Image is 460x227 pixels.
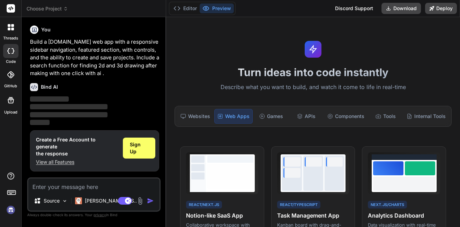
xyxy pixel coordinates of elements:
img: Pick Models [62,198,68,204]
span: privacy [94,213,106,217]
h4: Notion-like SaaS App [186,211,258,220]
h1: Create a Free Account to generate the response [36,136,117,157]
p: Build a [DOMAIN_NAME] web app with a responsive sidebar navigation, featured section, with contro... [30,38,159,78]
div: Discord Support [331,3,377,14]
p: Source [44,197,60,204]
p: Always double-check its answers. Your in Bind [27,212,161,218]
button: Preview [200,3,234,13]
div: React/Next.js [186,201,222,209]
div: Websites [178,109,213,124]
div: APIs [289,109,323,124]
span: ‌ [30,120,50,125]
span: Choose Project [27,5,68,12]
p: [PERSON_NAME] 4 S.. [85,197,137,204]
h6: You [41,26,51,33]
h6: Bind AI [41,83,58,90]
span: ‌ [30,96,69,102]
label: code [6,59,16,65]
h4: Analytics Dashboard [368,211,440,220]
img: signin [5,204,17,216]
img: icon [147,197,154,204]
label: threads [3,35,18,41]
img: attachment [136,197,144,205]
span: ‌ [30,112,107,117]
div: Next.js/Charts [368,201,407,209]
h4: Task Management App [277,211,349,220]
div: Components [325,109,367,124]
img: Claude 4 Sonnet [75,197,82,204]
p: Describe what you want to build, and watch it come to life in real-time [170,83,456,92]
span: ‌ [30,104,107,109]
button: Editor [171,3,200,13]
div: React/TypeScript [277,201,320,209]
label: Upload [4,109,17,115]
div: Games [254,109,288,124]
p: View all Features [36,159,117,166]
button: Download [381,3,421,14]
div: Web Apps [214,109,253,124]
button: Deploy [425,3,457,14]
h1: Turn ideas into code instantly [170,66,456,79]
div: Internal Tools [404,109,448,124]
span: Sign Up [130,141,148,155]
div: Tools [369,109,402,124]
label: GitHub [4,83,17,89]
